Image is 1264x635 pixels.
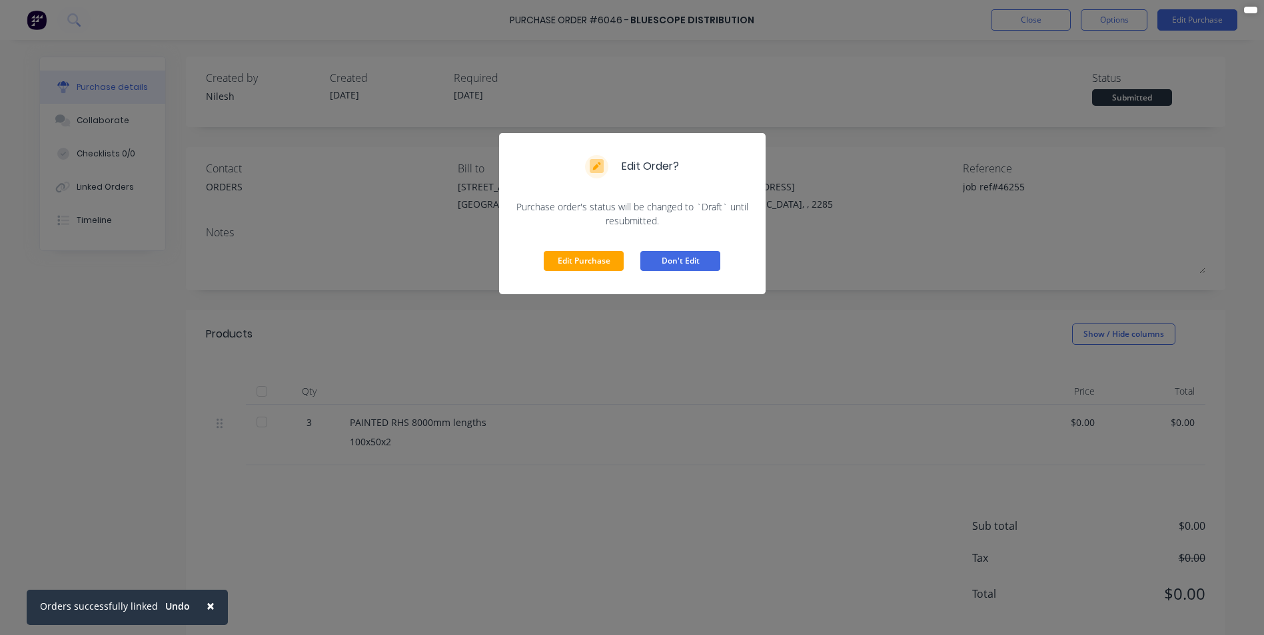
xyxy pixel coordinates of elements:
div: Edit Order? [622,158,679,174]
button: Undo [158,596,197,616]
button: Don't Edit [640,251,720,271]
button: Edit Purchase [544,251,624,271]
div: Purchase order's status will be changed to `Draft` until resubmitted. [499,200,766,228]
button: Close [193,590,228,622]
span: × [207,596,215,615]
div: Orders successfully linked [40,599,158,613]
